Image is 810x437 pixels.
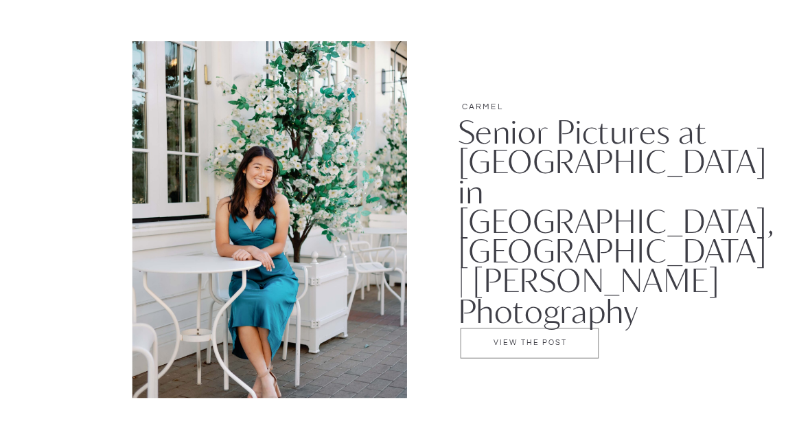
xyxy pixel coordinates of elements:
a: Senior Pictures at Coxhall Gardens in Carmel, IN | Monette Wagner Photography [461,328,599,358]
a: Carmel [462,103,503,112]
a: Senior Pictures at Coxhall Gardens in Carmel, IN | Monette Wagner Photography [132,41,407,398]
a: Senior Pictures at [GEOGRAPHIC_DATA] in [GEOGRAPHIC_DATA], [GEOGRAPHIC_DATA] | [PERSON_NAME] Phot... [458,111,774,329]
a: VIEW THE POST [462,339,599,350]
